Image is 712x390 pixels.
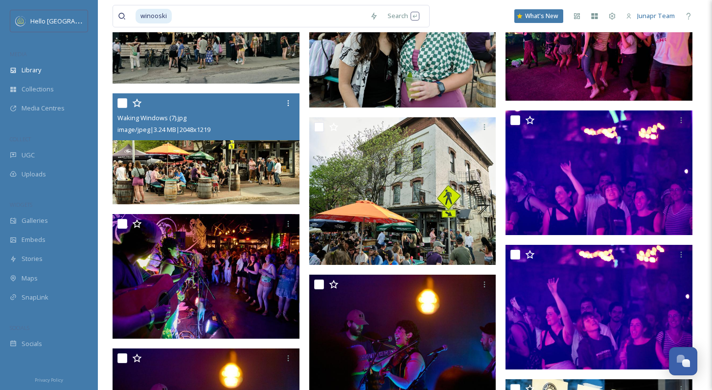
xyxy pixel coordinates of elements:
[10,135,31,143] span: COLLECT
[16,16,25,26] img: images.png
[10,324,29,331] span: SOCIALS
[505,245,692,369] img: Waking Windows (2).jpg
[383,6,424,25] div: Search
[22,104,65,113] span: Media Centres
[113,214,299,339] img: Waking Windows (42).jpg
[136,9,172,23] span: winooski
[10,201,32,208] span: WIDGETS
[117,125,210,134] span: image/jpeg | 3.24 MB | 2048 x 1219
[22,339,42,348] span: Socials
[22,216,48,225] span: Galleries
[514,9,563,23] a: What's New
[309,117,496,265] img: Waking Windows (40).jpg
[30,16,109,25] span: Hello [GEOGRAPHIC_DATA]
[669,347,697,375] button: Open Chat
[22,235,46,244] span: Embeds
[113,93,299,205] img: Waking Windows (7).jpg
[35,373,63,385] a: Privacy Policy
[621,6,680,25] a: Junapr Team
[22,293,48,302] span: SnapLink
[22,170,46,179] span: Uploads
[22,254,43,263] span: Stories
[637,11,675,20] span: Junapr Team
[505,110,692,235] img: Waking Windows (22).jpg
[22,65,41,75] span: Library
[35,377,63,383] span: Privacy Policy
[22,85,54,94] span: Collections
[10,50,27,58] span: MEDIA
[22,274,38,283] span: Maps
[117,113,186,122] span: Waking Windows (7).jpg
[22,151,35,160] span: UGC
